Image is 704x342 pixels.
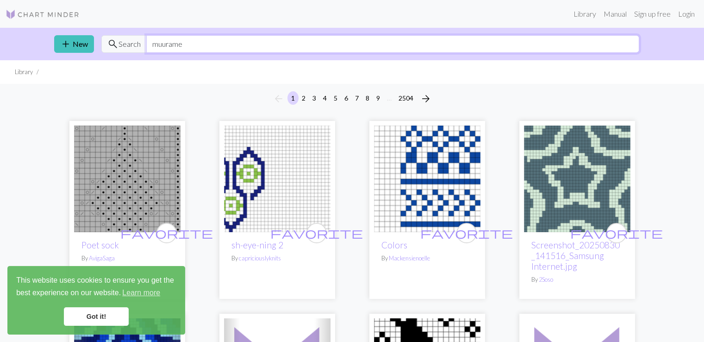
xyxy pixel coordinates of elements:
[54,35,94,53] a: New
[7,266,185,335] div: cookieconsent
[570,5,600,23] a: Library
[60,38,71,51] span: add
[420,92,431,105] span: arrow_forward
[456,223,477,243] button: favourite
[374,126,480,232] img: Colors
[417,91,435,106] button: Next
[231,254,323,263] p: By
[420,93,431,104] i: Next
[224,126,330,232] img: sh-eye-ning 2
[531,240,620,272] a: Screenshot_20250830_141516_Samsung Internet.jpg
[224,173,330,182] a: sh-eye-ning 2
[287,91,299,105] button: 1
[420,226,513,240] span: favorite
[570,226,663,240] span: favorite
[64,307,129,326] a: dismiss cookie message
[121,286,162,300] a: learn more about cookies
[270,226,363,240] span: favorite
[319,91,330,105] button: 4
[120,224,213,242] i: favourite
[630,5,674,23] a: Sign up free
[374,173,480,182] a: Colors
[524,126,630,232] img: Screenshot_20250830_141516_Samsung Internet.jpg
[389,254,430,262] a: Mackensienoelle
[74,173,181,182] a: Poet sock
[524,173,630,182] a: Screenshot_20250830_141516_Samsung Internet.jpg
[330,91,341,105] button: 5
[16,275,176,300] span: This website uses cookies to ensure you get the best experience on our website.
[351,91,362,105] button: 7
[395,91,417,105] button: 2504
[156,223,177,243] button: favourite
[381,240,407,250] a: Colors
[107,38,118,51] span: search
[309,91,320,105] button: 3
[269,91,435,106] nav: Page navigation
[531,275,623,284] p: By
[15,68,33,76] li: Library
[231,240,283,250] a: sh-eye-ning 2
[298,91,309,105] button: 2
[81,254,173,263] p: By
[373,91,384,105] button: 9
[381,254,473,263] p: By
[606,223,627,243] button: favourite
[341,91,352,105] button: 6
[89,254,115,262] a: AvigaSaga
[74,126,181,232] img: Poet sock
[120,226,213,240] span: favorite
[270,224,363,242] i: favourite
[674,5,698,23] a: Login
[600,5,630,23] a: Manual
[118,38,141,50] span: Search
[539,276,553,283] a: 2Soso
[81,240,119,250] a: Poet sock
[420,224,513,242] i: favourite
[362,91,373,105] button: 8
[6,9,80,20] img: Logo
[570,224,663,242] i: favourite
[306,223,327,243] button: favourite
[239,254,281,262] a: capriciouslyknits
